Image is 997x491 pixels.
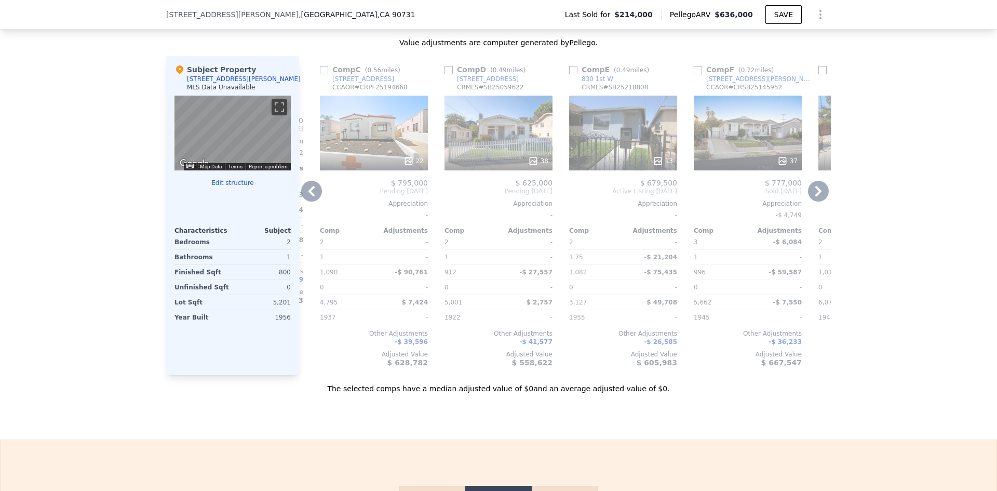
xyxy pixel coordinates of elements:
[644,338,677,346] span: -$ 26,585
[519,269,553,276] span: -$ 27,557
[320,299,338,306] span: 4,795
[444,208,553,222] div: -
[694,269,706,276] span: 996
[391,179,428,187] span: $ 795,000
[761,359,802,367] span: $ 667,547
[493,67,507,74] span: 0.49
[741,67,755,74] span: 0.72
[519,338,553,346] span: -$ 41,577
[625,310,677,325] div: -
[818,329,926,338] div: Other Adjustments
[395,338,428,346] span: -$ 39,596
[569,250,621,264] div: 1.75
[272,99,287,115] button: Toggle fullscreen view
[765,5,802,24] button: SAVE
[174,96,291,170] div: Map
[376,310,428,325] div: -
[174,64,256,75] div: Subject Property
[582,83,648,91] div: CRMLS # SB25218808
[444,75,519,83] a: [STREET_ADDRESS]
[174,280,231,295] div: Unfinished Sqft
[818,250,870,264] div: 1
[187,75,301,83] div: [STREET_ADDRESS][PERSON_NAME]
[444,299,462,306] span: 5,001
[174,265,231,280] div: Finished Sqft
[569,238,573,246] span: 2
[640,179,677,187] span: $ 679,500
[694,75,814,83] a: [STREET_ADDRESS][PERSON_NAME]
[235,310,291,325] div: 1956
[174,179,291,187] button: Edit structure
[235,235,291,249] div: 2
[818,310,870,325] div: 1947
[177,157,211,170] img: Google
[320,227,374,235] div: Comp
[715,10,753,19] span: $636,000
[332,75,394,83] div: [STREET_ADDRESS]
[233,227,291,235] div: Subject
[395,269,428,276] span: -$ 90,761
[569,200,677,208] div: Appreciation
[235,295,291,310] div: 5,201
[320,284,324,291] span: 0
[750,280,802,295] div: -
[501,280,553,295] div: -
[773,238,802,246] span: -$ 6,084
[750,250,802,264] div: -
[818,75,939,83] a: [STREET_ADDRESS][PERSON_NAME]
[776,211,802,219] span: -$ 4,749
[818,227,872,235] div: Comp
[378,10,415,19] span: , CA 90731
[706,83,782,91] div: CCAOR # CRSB25145952
[569,269,587,276] span: 1,082
[387,359,428,367] span: $ 628,782
[444,350,553,359] div: Adjusted Value
[320,64,405,75] div: Comp C
[569,208,677,222] div: -
[320,75,394,83] a: [STREET_ADDRESS]
[773,299,802,306] span: -$ 7,550
[818,208,926,222] div: -
[486,67,530,74] span: ( miles)
[174,295,231,310] div: Lot Sqft
[376,235,428,249] div: -
[320,208,428,222] div: -
[444,187,553,195] span: Pending [DATE]
[616,67,630,74] span: 0.49
[498,227,553,235] div: Adjustments
[569,310,621,325] div: 1955
[610,67,653,74] span: ( miles)
[694,227,748,235] div: Comp
[174,235,231,249] div: Bedrooms
[694,350,802,359] div: Adjusted Value
[818,269,836,276] span: 1,019
[750,310,802,325] div: -
[818,350,926,359] div: Adjusted Value
[444,250,496,264] div: 1
[644,269,677,276] span: -$ 75,435
[174,96,291,170] div: Street View
[444,227,498,235] div: Comp
[174,227,233,235] div: Characteristics
[694,310,746,325] div: 1945
[569,299,587,306] span: 3,127
[166,9,299,20] span: [STREET_ADDRESS][PERSON_NAME]
[748,227,802,235] div: Adjustments
[644,254,677,261] span: -$ 21,204
[444,284,449,291] span: 0
[516,179,553,187] span: $ 625,000
[706,75,814,83] div: [STREET_ADDRESS][PERSON_NAME]
[235,265,291,280] div: 800
[376,280,428,295] div: -
[625,280,677,295] div: -
[320,238,324,246] span: 2
[320,310,372,325] div: 1937
[374,227,428,235] div: Adjustments
[361,67,405,74] span: ( miles)
[501,310,553,325] div: -
[444,238,449,246] span: 2
[235,280,291,295] div: 0
[810,4,831,25] button: Show Options
[402,299,428,306] span: $ 7,424
[235,250,291,264] div: 1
